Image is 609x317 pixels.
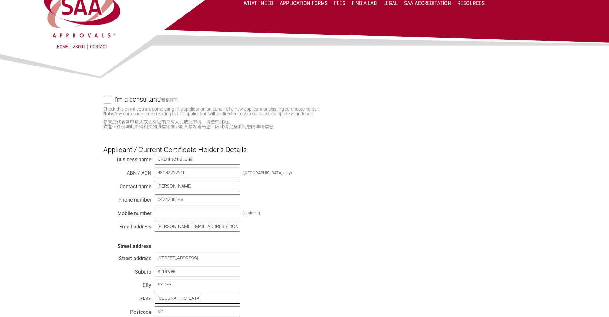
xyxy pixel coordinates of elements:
div: State [103,294,151,300]
div: Postcode [103,307,151,314]
label: / [114,96,506,103]
a: Contact [90,44,107,49]
div: City [103,281,151,287]
div: Contact name [103,182,151,188]
a: About [71,44,88,49]
h4: I'm a consultant [114,92,159,106]
strong: Note: [103,111,114,116]
small: 我是顾问 [161,98,178,103]
div: ([GEOGRAPHIC_DATA] only) [242,170,292,175]
h3: Applicant / Current Certificate Holder’s Details [103,135,506,154]
small: 如果您代表新申请人或现有证书持有人完成此申请，请选中此框。 任何与此申请相关的通信往来都将直接发送给您，因此请完整填写您的详细信息. [103,120,506,129]
div: (Optional) [242,211,260,215]
div: ABN / ACN [103,168,151,175]
div: Email address [103,222,151,228]
strong: Street address [117,243,151,249]
strong: 注意： [103,124,117,129]
div: Phone number [103,195,151,202]
div: Street address [103,254,151,260]
div: Business name [103,155,151,161]
div: Suburb [103,267,151,274]
div: Mobile number [103,209,151,215]
a: Home [57,44,68,49]
small: Check this box if you are completing this application on behalf of a new applicant or existing ce... [103,106,319,116]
